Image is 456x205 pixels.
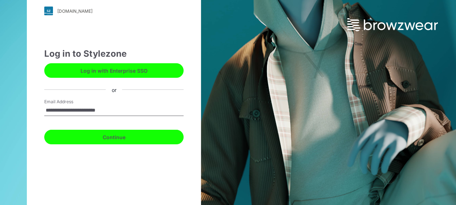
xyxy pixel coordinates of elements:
a: [DOMAIN_NAME] [44,7,184,15]
button: Log in with Enterprise SSO [44,63,184,78]
button: Continue [44,130,184,144]
label: Email Address [44,99,95,105]
div: or [106,86,122,93]
img: browzwear-logo.73288ffb.svg [347,18,438,31]
div: Log in to Stylezone [44,47,184,60]
div: [DOMAIN_NAME] [57,8,93,14]
img: svg+xml;base64,PHN2ZyB3aWR0aD0iMjgiIGhlaWdodD0iMjgiIHZpZXdCb3g9IjAgMCAyOCAyOCIgZmlsbD0ibm9uZSIgeG... [44,7,53,15]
